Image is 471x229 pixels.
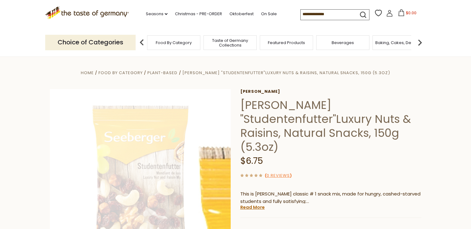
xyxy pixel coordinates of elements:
a: Seasons [146,11,168,17]
span: $6.75 [240,155,263,167]
a: Oktoberfest [229,11,254,17]
a: Baking, Cakes, Desserts [375,40,423,45]
span: ( ) [265,173,292,178]
a: [PERSON_NAME] [240,89,421,94]
a: Food By Category [98,70,143,76]
p: This is [PERSON_NAME] classic # 1 snack mix, made for hungry, cashed-starved students and fully s... [240,190,421,206]
a: Food By Category [156,40,192,45]
a: 0 Reviews [267,173,290,179]
a: On Sale [261,11,277,17]
a: Read More [240,204,265,210]
button: $0.00 [394,9,421,19]
img: next arrow [414,36,426,49]
p: Choice of Categories [45,35,136,50]
a: Home [81,70,94,76]
a: Christmas - PRE-ORDER [175,11,222,17]
h1: [PERSON_NAME] "Studentenfutter"Luxury Nuts & Raisins, Natural Snacks, 150g (5.3oz) [240,98,421,154]
a: Beverages [332,40,354,45]
img: previous arrow [136,36,148,49]
a: Taste of Germany Collections [205,38,255,47]
span: $0.00 [406,10,416,16]
a: Featured Products [268,40,305,45]
a: Plant-Based [147,70,177,76]
a: [PERSON_NAME] "Studentenfutter"Luxury Nuts & Raisins, Natural Snacks, 150g (5.3oz) [182,70,390,76]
